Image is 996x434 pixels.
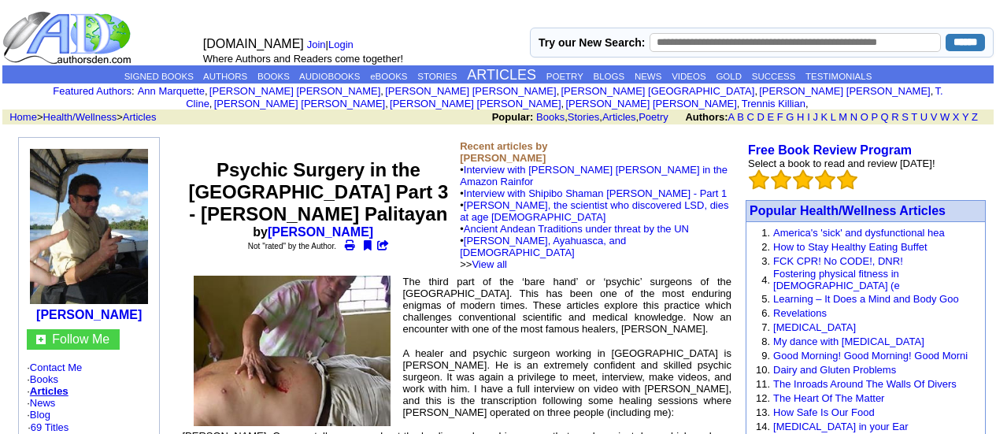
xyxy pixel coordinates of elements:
a: [PERSON_NAME], Ayahuasca, and [DEMOGRAPHIC_DATA] [460,235,626,258]
a: Health/Wellness [43,111,117,123]
a: Featured Authors [53,85,131,97]
a: Popular Health/Wellness Articles [750,204,946,217]
a: [PERSON_NAME] [PERSON_NAME] [759,85,930,97]
img: 56980.jpg [30,149,148,304]
font: • [460,187,728,270]
a: H [797,111,804,123]
font: 9. [761,350,770,362]
a: ARTICLES [467,67,536,83]
a: Interview with Shipibo Shaman [PERSON_NAME] - Part 1 [464,187,728,199]
a: STORIES [417,72,457,81]
a: M [839,111,847,123]
font: Not "rated" by the Author. [248,242,336,250]
img: bigemptystars.png [749,169,769,190]
a: [PERSON_NAME] [PERSON_NAME] [214,98,385,109]
img: bigemptystars.png [793,169,813,190]
img: bigemptystars.png [771,169,791,190]
a: Home [9,111,37,123]
a: AUTHORS [203,72,247,81]
a: Stories [568,111,599,123]
font: 1. [761,227,770,239]
a: Blog [30,409,50,421]
a: L [831,111,836,123]
font: Select a book to read and review [DATE]! [748,158,935,169]
a: [MEDICAL_DATA] [773,321,856,333]
font: i [388,100,390,109]
font: i [739,100,741,109]
font: • >> [460,235,626,270]
font: 7. [761,321,770,333]
img: bigemptystars.png [837,169,857,190]
a: B [737,111,744,123]
a: How to Stay Healthy Eating Buffet [773,241,928,253]
a: F [777,111,783,123]
a: VIDEOS [672,72,705,81]
a: [PERSON_NAME] [GEOGRAPHIC_DATA] [561,85,755,97]
font: • [460,223,689,270]
a: Articles [602,111,636,123]
font: , , , , , , , , , , [138,85,943,109]
font: , , , [492,111,992,123]
a: [PERSON_NAME] [PERSON_NAME] [385,85,556,97]
b: by [253,225,383,239]
font: Psychic Surgery in the [GEOGRAPHIC_DATA] Part 3 - [PERSON_NAME] Palitayan [188,159,448,224]
a: Login [328,39,354,50]
a: E [767,111,774,123]
font: Where Authors and Readers come together! [203,53,403,65]
font: i [212,100,213,109]
a: View all [472,258,507,270]
a: 69 Titles [31,421,68,433]
label: Try our New Search: [539,36,645,49]
a: The Inroads Around The Walls Of Divers [773,378,957,390]
img: 33436.jpg [194,276,391,426]
a: BOOKS [257,72,290,81]
font: • [460,199,728,270]
a: Ancient Andean Traditions under threat by the UN [464,223,689,235]
a: Revelations [773,307,827,319]
a: O [861,111,868,123]
font: 8. [761,336,770,347]
a: Join [307,39,326,50]
font: The third part of the ‘bare hand’ or ‘psychic’ surgeons of the [GEOGRAPHIC_DATA]. This has been o... [402,276,731,335]
font: 2. [761,241,770,253]
font: 5. [761,293,770,305]
a: I [807,111,810,123]
a: V [931,111,938,123]
a: Learning – It Does a Mind and Body Goo [773,293,959,305]
a: Good Morning! Good Morning! Good Morni [773,350,968,362]
a: News [30,397,56,409]
a: Q [880,111,888,123]
a: Fostering physical fitness in [DEMOGRAPHIC_DATA] (e [773,268,900,291]
a: T. Cline [186,85,942,109]
a: [PERSON_NAME] [PERSON_NAME] [565,98,736,109]
font: i [757,87,759,96]
a: P [871,111,877,123]
a: Ann Marquette [138,85,205,97]
a: SIGNED BOOKS [124,72,194,81]
a: T [911,111,917,123]
a: [PERSON_NAME] [36,308,142,321]
a: Z [972,111,978,123]
a: SUCCESS [752,72,796,81]
a: [PERSON_NAME] [268,225,373,239]
font: i [809,100,810,109]
font: i [564,100,565,109]
font: 3. [761,255,770,267]
a: Articles [123,111,157,123]
a: Poetry [639,111,668,123]
a: TESTIMONIALS [805,72,872,81]
font: i [933,87,935,96]
font: i [208,87,209,96]
a: FCK CPR! No CODE!, DNR! [773,255,903,267]
font: | [307,39,359,50]
a: G [786,111,794,123]
font: > > [4,111,156,123]
b: Recent articles by [PERSON_NAME] [460,140,547,164]
a: AUDIOBOOKS [299,72,360,81]
a: Y [962,111,968,123]
a: W [940,111,950,123]
font: [DOMAIN_NAME] [203,37,304,50]
a: R [891,111,898,123]
b: Free Book Review Program [748,143,912,157]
